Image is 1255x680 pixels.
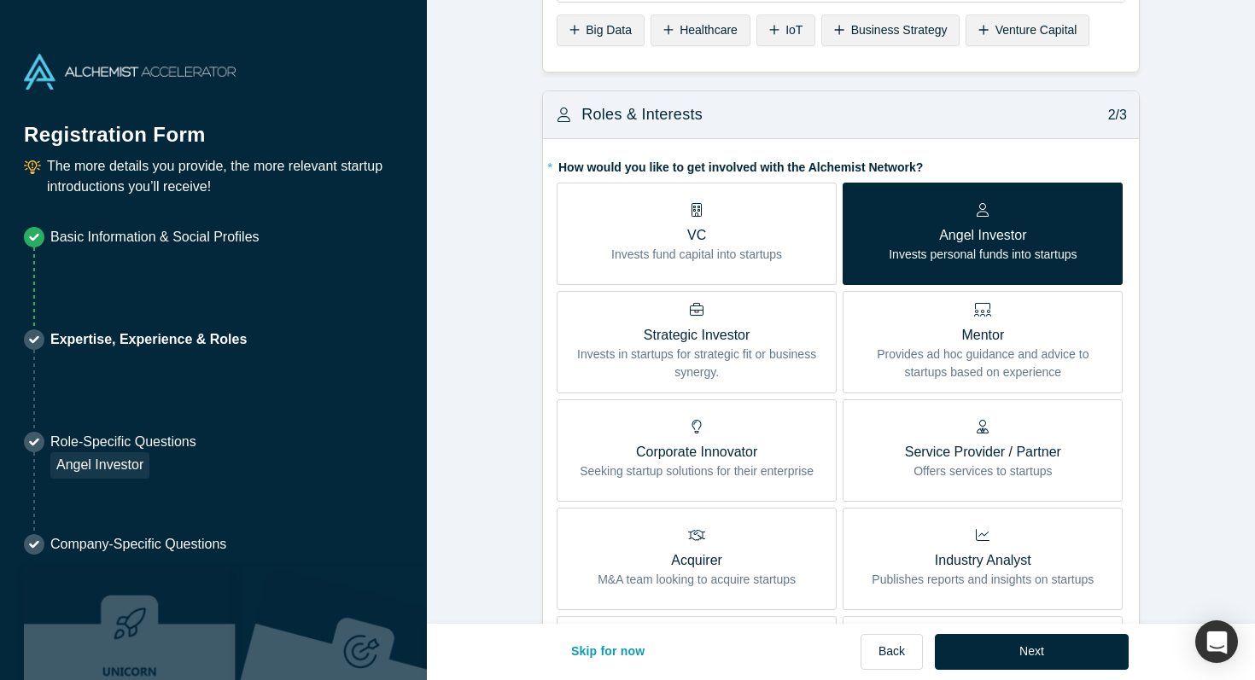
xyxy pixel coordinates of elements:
p: Provides ad hoc guidance and advice to startups based on experience [855,346,1110,381]
span: Venture Capital [995,23,1077,37]
span: IoT [785,23,803,37]
div: Venture Capital [966,15,1089,46]
div: Angel Investor [50,452,149,479]
div: Big Data [557,15,645,46]
p: Company-Specific Questions [50,534,226,555]
p: Offers services to startups [905,462,1061,480]
div: Healthcare [651,15,750,46]
p: The more details you provide, the more relevant startup introductions you’ll receive! [47,156,403,197]
button: Skip for now [553,634,663,670]
h3: Roles & Interests [581,103,703,126]
p: Mentor [855,325,1110,346]
p: VC [611,225,782,246]
label: How would you like to get involved with the Alchemist Network? [557,153,1125,177]
p: Expertise, Experience & Roles [50,329,247,350]
p: Angel Investor [889,225,1077,246]
p: Service Provider / Partner [905,442,1061,462]
button: Back [861,634,923,670]
span: Business Strategy [851,23,948,37]
p: M&A team looking to acquire startups [598,571,796,589]
img: Alchemist Accelerator Logo [24,54,236,90]
p: Basic Information & Social Profiles [50,227,260,247]
p: Corporate Innovator [580,442,814,462]
span: Healthcare [680,23,738,37]
p: 2/3 [1099,105,1127,125]
h1: Registration Form [24,102,403,150]
p: Invests personal funds into startups [889,246,1077,264]
p: Strategic Investor [569,325,824,346]
div: Business Strategy [821,15,960,46]
p: Publishes reports and insights on startups [872,571,1094,589]
p: Seeking startup solutions for their enterprise [580,462,814,480]
p: Acquirer [598,550,796,571]
p: Invests fund capital into startups [611,246,782,264]
p: Invests in startups for strategic fit or business synergy. [569,346,824,381]
p: Role-Specific Questions [50,432,196,452]
div: IoT [756,15,815,46]
button: Next [935,634,1129,670]
span: Big Data [586,23,632,37]
p: Industry Analyst [872,550,1094,571]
